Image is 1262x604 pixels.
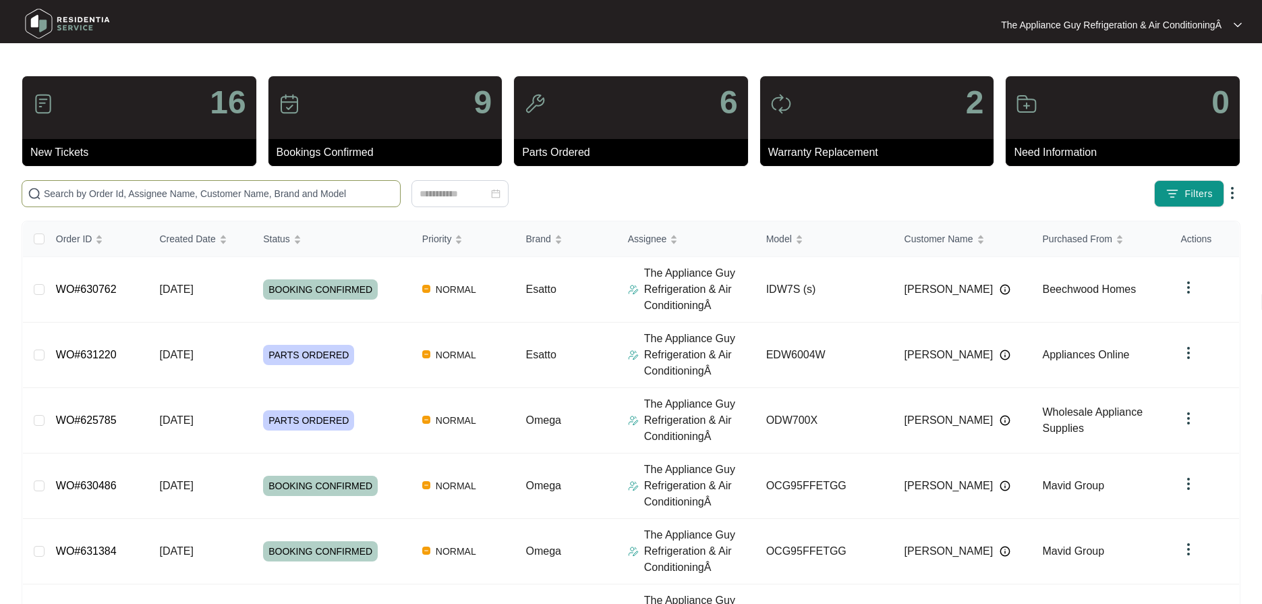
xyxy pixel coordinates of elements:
th: Created Date [148,221,252,257]
input: Search by Order Id, Assignee Name, Customer Name, Brand and Model [44,186,395,201]
img: dropdown arrow [1180,279,1197,296]
span: [DATE] [159,480,193,491]
th: Order ID [45,221,149,257]
th: Customer Name [894,221,1032,257]
p: Warranty Replacement [768,144,994,161]
span: [PERSON_NAME] [905,543,994,559]
span: [PERSON_NAME] [905,478,994,494]
img: Assigner Icon [628,350,639,360]
td: EDW6004W [755,323,894,388]
p: The Appliance Guy Refrigeration & Air ConditioningÂ [644,331,755,379]
p: 0 [1211,86,1230,119]
span: Order ID [56,231,92,246]
th: Actions [1170,221,1239,257]
img: Vercel Logo [422,547,430,555]
span: Omega [526,480,561,491]
img: icon [524,93,546,115]
img: Info icon [1000,415,1010,426]
span: [PERSON_NAME] [905,347,994,363]
span: NORMAL [430,412,482,429]
span: NORMAL [430,347,482,363]
span: Mavid Group [1043,545,1105,557]
img: icon [279,93,300,115]
img: dropdown arrow [1224,185,1240,201]
span: BOOKING CONFIRMED [263,279,378,300]
span: [DATE] [159,349,193,360]
p: The Appliance Guy Refrigeration & Air ConditioningÂ [644,396,755,445]
img: Info icon [1000,481,1010,491]
button: filter iconFilters [1154,180,1224,207]
img: Assigner Icon [628,415,639,426]
a: WO#630762 [56,283,117,295]
img: dropdown arrow [1180,410,1197,427]
span: Omega [526,414,561,426]
span: NORMAL [430,543,482,559]
a: WO#630486 [56,480,117,491]
span: [PERSON_NAME] [905,412,994,429]
td: OCG95FFETGG [755,519,894,584]
span: Wholesale Appliance Supplies [1043,406,1143,434]
a: WO#625785 [56,414,117,426]
img: Info icon [1000,546,1010,557]
span: Status [263,231,290,246]
span: Brand [526,231,551,246]
span: Model [766,231,792,246]
img: search-icon [28,187,41,200]
td: OCG95FFETGG [755,454,894,519]
img: Vercel Logo [422,350,430,358]
th: Brand [515,221,617,257]
span: PARTS ORDERED [263,345,354,365]
span: Omega [526,545,561,557]
span: Esatto [526,283,556,295]
th: Priority [411,221,515,257]
p: Bookings Confirmed [277,144,503,161]
th: Purchased From [1032,221,1170,257]
p: The Appliance Guy Refrigeration & Air ConditioningÂ [644,527,755,576]
th: Model [755,221,894,257]
img: dropdown arrow [1180,541,1197,557]
td: IDW7S (s) [755,257,894,323]
th: Assignee [617,221,755,257]
span: Priority [422,231,452,246]
span: Assignee [628,231,667,246]
img: icon [770,93,792,115]
a: WO#631220 [56,349,117,360]
img: Info icon [1000,284,1010,295]
span: BOOKING CONFIRMED [263,476,378,496]
span: NORMAL [430,281,482,298]
span: Customer Name [905,231,973,246]
img: icon [32,93,54,115]
span: BOOKING CONFIRMED [263,541,378,561]
p: Need Information [1014,144,1240,161]
span: [DATE] [159,545,193,557]
span: [PERSON_NAME] [905,281,994,298]
img: Assigner Icon [628,481,639,491]
span: Mavid Group [1043,480,1105,491]
img: Vercel Logo [422,481,430,489]
a: WO#631384 [56,545,117,557]
p: The Appliance Guy Refrigeration & Air ConditioningÂ [644,462,755,510]
span: Beechwood Homes [1043,283,1137,295]
p: 16 [210,86,246,119]
span: Esatto [526,349,556,360]
td: ODW700X [755,388,894,454]
img: filter icon [1166,187,1179,200]
img: Assigner Icon [628,546,639,557]
img: icon [1016,93,1037,115]
p: The Appliance Guy Refrigeration & Air ConditioningÂ [644,265,755,314]
span: [DATE] [159,283,193,295]
img: dropdown arrow [1180,345,1197,361]
p: New Tickets [30,144,256,161]
img: Assigner Icon [628,284,639,295]
img: Info icon [1000,350,1010,360]
img: residentia service logo [20,3,115,44]
p: 2 [966,86,984,119]
th: Status [252,221,411,257]
span: Filters [1184,187,1213,201]
p: Parts Ordered [522,144,748,161]
span: NORMAL [430,478,482,494]
img: dropdown arrow [1180,476,1197,492]
img: dropdown arrow [1234,22,1242,28]
p: The Appliance Guy Refrigeration & Air ConditioningÂ [1001,18,1222,32]
img: Vercel Logo [422,285,430,293]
